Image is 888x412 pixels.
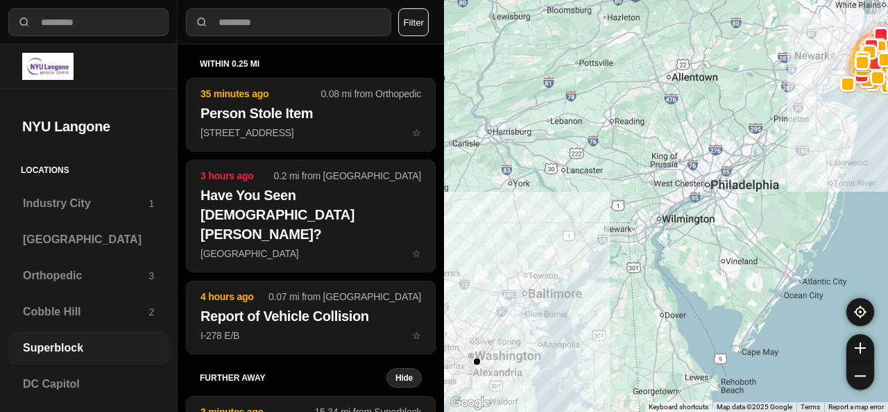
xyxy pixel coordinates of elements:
button: 3 hours ago0.2 mi from [GEOGRAPHIC_DATA]Have You Seen [DEMOGRAPHIC_DATA] [PERSON_NAME]?[GEOGRAPHI... [186,160,436,272]
button: recenter [846,298,874,326]
p: I-278 E/B [200,329,421,343]
h5: further away [200,372,386,384]
a: [GEOGRAPHIC_DATA] [8,223,169,256]
p: 0.08 mi from Orthopedic [321,87,421,101]
h3: [GEOGRAPHIC_DATA] [23,231,154,248]
span: Map data ©2025 Google [717,403,792,411]
a: 35 minutes ago0.08 mi from OrthopedicPerson Stole Item[STREET_ADDRESS]star [186,126,436,138]
a: Superblock [8,331,169,365]
h3: Orthopedic [23,267,148,284]
p: 4 hours ago [200,290,268,304]
h3: Cobble Hill [23,304,148,320]
img: zoom-out [855,370,866,381]
button: Hide [386,368,422,388]
h2: Have You Seen [DEMOGRAPHIC_DATA] [PERSON_NAME]? [200,186,421,244]
h2: Person Stole Item [200,104,421,123]
img: search [195,15,209,29]
img: search [17,15,31,29]
p: 3 [148,269,154,283]
img: Google [447,394,493,412]
p: 35 minutes ago [200,87,321,101]
span: star [412,127,421,138]
a: Terms [801,403,820,411]
h2: Report of Vehicle Collision [200,306,421,326]
h2: NYU Langone [22,117,155,136]
a: Cobble Hill2 [8,295,169,329]
h5: within 0.25 mi [200,58,422,69]
p: 0.07 mi from [GEOGRAPHIC_DATA] [268,290,421,304]
p: [GEOGRAPHIC_DATA] [200,247,421,261]
p: 0.2 mi from [GEOGRAPHIC_DATA] [274,169,421,183]
img: logo [22,53,74,80]
button: zoom-in [846,334,874,362]
button: Filter [398,8,429,36]
a: Industry City1 [8,187,169,220]
p: [STREET_ADDRESS] [200,126,421,140]
a: Report a map error [828,403,884,411]
span: star [412,248,421,259]
img: recenter [854,306,866,318]
a: Orthopedic3 [8,259,169,292]
a: DC Capitol [8,368,169,401]
button: 35 minutes ago0.08 mi from OrthopedicPerson Stole Item[STREET_ADDRESS]star [186,78,436,151]
a: Open this area in Google Maps (opens a new window) [447,394,493,412]
p: 3 hours ago [200,169,274,183]
a: 4 hours ago0.07 mi from [GEOGRAPHIC_DATA]Report of Vehicle CollisionI-278 E/Bstar [186,329,436,341]
h3: DC Capitol [23,376,154,393]
p: 1 [148,197,154,211]
small: Hide [395,372,413,384]
h3: Industry City [23,195,148,212]
span: star [412,330,421,341]
h5: Locations [8,148,169,187]
button: zoom-out [846,362,874,390]
button: 4 hours ago0.07 mi from [GEOGRAPHIC_DATA]Report of Vehicle CollisionI-278 E/Bstar [186,281,436,354]
p: 2 [148,305,154,319]
button: Keyboard shortcuts [649,402,708,412]
a: 3 hours ago0.2 mi from [GEOGRAPHIC_DATA]Have You Seen [DEMOGRAPHIC_DATA] [PERSON_NAME]?[GEOGRAPHI... [186,247,436,259]
img: zoom-in [855,343,866,354]
h3: Superblock [23,340,154,356]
